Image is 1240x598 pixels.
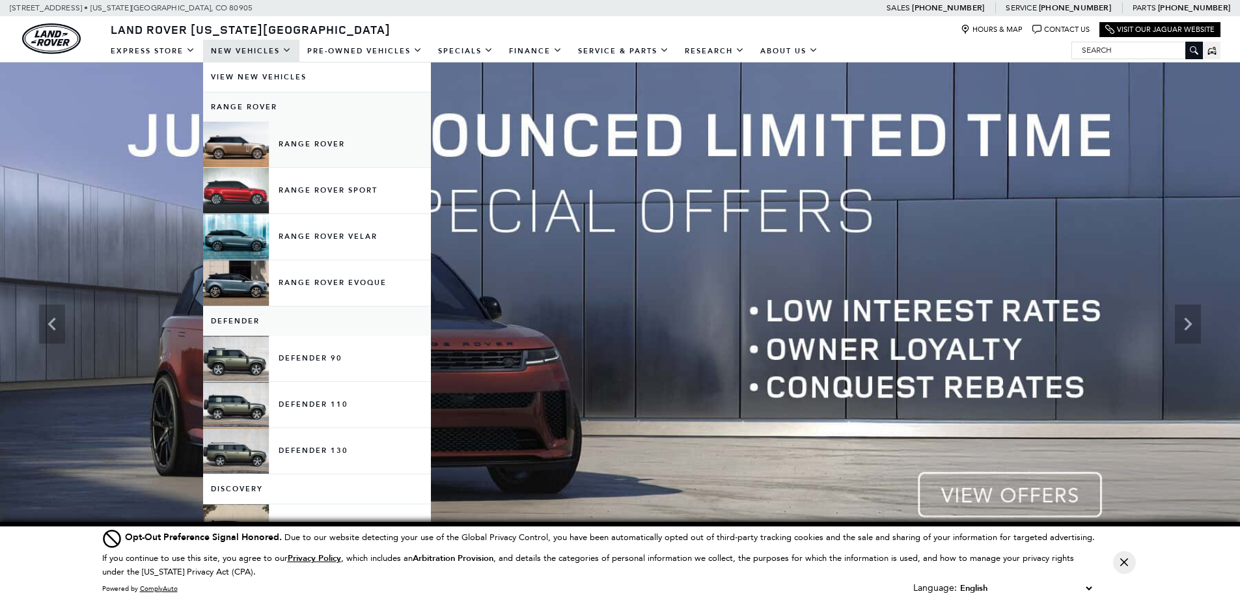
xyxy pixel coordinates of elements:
[1133,3,1156,12] span: Parts
[1072,42,1202,58] input: Search
[961,25,1023,34] a: Hours & Map
[103,21,398,37] a: Land Rover [US_STATE][GEOGRAPHIC_DATA]
[22,23,81,54] a: land-rover
[102,585,178,593] div: Powered by
[677,40,752,62] a: Research
[125,531,284,543] span: Opt-Out Preference Signal Honored .
[1113,551,1136,574] button: Close Button
[430,40,501,62] a: Specials
[913,584,957,593] div: Language:
[102,553,1074,577] p: If you continue to use this site, you agree to our , which includes an , and details the categori...
[203,336,431,381] a: Defender 90
[203,428,431,474] a: Defender 130
[203,306,431,336] a: Defender
[299,40,430,62] a: Pre-Owned Vehicles
[752,40,826,62] a: About Us
[1175,305,1201,344] div: Next
[103,40,826,62] nav: Main Navigation
[1039,3,1111,13] a: [PHONE_NUMBER]
[413,552,493,564] strong: Arbitration Provision
[1032,25,1090,34] a: Contact Us
[957,581,1095,595] select: Language Select
[39,305,65,344] div: Previous
[203,92,431,122] a: Range Rover
[203,382,431,428] a: Defender 110
[203,214,431,260] a: Range Rover Velar
[140,584,178,593] a: ComplyAuto
[111,21,391,37] span: Land Rover [US_STATE][GEOGRAPHIC_DATA]
[103,40,203,62] a: EXPRESS STORE
[203,40,299,62] a: New Vehicles
[1105,25,1215,34] a: Visit Our Jaguar Website
[887,3,910,12] span: Sales
[203,62,431,92] a: View New Vehicles
[22,23,81,54] img: Land Rover
[203,122,431,167] a: Range Rover
[501,40,570,62] a: Finance
[288,552,341,564] u: Privacy Policy
[570,40,677,62] a: Service & Parts
[1006,3,1036,12] span: Service
[288,553,341,563] a: Privacy Policy
[912,3,984,13] a: [PHONE_NUMBER]
[125,530,1095,544] div: Due to our website detecting your use of the Global Privacy Control, you have been automatically ...
[1158,3,1230,13] a: [PHONE_NUMBER]
[203,474,431,504] a: Discovery
[10,3,253,12] a: [STREET_ADDRESS] • [US_STATE][GEOGRAPHIC_DATA], CO 80905
[203,168,431,213] a: Range Rover Sport
[203,504,431,550] a: Discovery Sport
[203,260,431,306] a: Range Rover Evoque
